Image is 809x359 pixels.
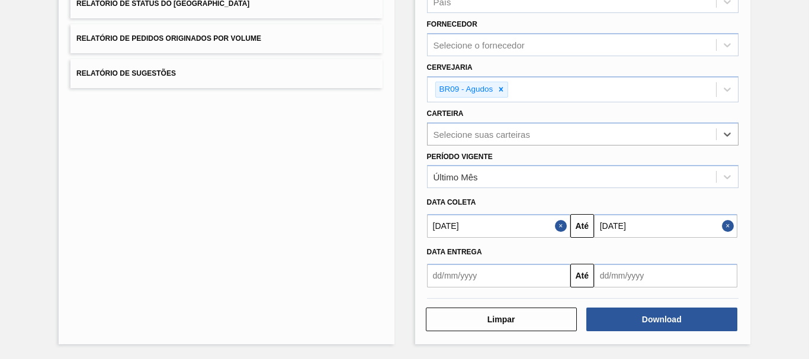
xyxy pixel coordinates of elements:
[427,153,493,161] label: Período Vigente
[426,308,577,331] button: Limpar
[722,214,737,238] button: Close
[594,264,737,287] input: dd/mm/yyyy
[427,109,464,118] label: Carteira
[427,63,473,72] label: Cervejaria
[427,264,570,287] input: dd/mm/yyyy
[427,214,570,238] input: dd/mm/yyyy
[586,308,737,331] button: Download
[434,172,478,182] div: Último Mês
[434,129,530,139] div: Selecione suas carteiras
[570,264,594,287] button: Até
[427,198,476,206] span: Data coleta
[427,20,477,28] label: Fornecedor
[555,214,570,238] button: Close
[76,69,176,77] span: Relatório de Sugestões
[436,82,495,97] div: BR09 - Agudos
[70,24,382,53] button: Relatório de Pedidos Originados por Volume
[594,214,737,238] input: dd/mm/yyyy
[434,40,525,50] div: Selecione o fornecedor
[570,214,594,238] button: Até
[70,59,382,88] button: Relatório de Sugestões
[76,34,261,43] span: Relatório de Pedidos Originados por Volume
[427,248,482,256] span: Data entrega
